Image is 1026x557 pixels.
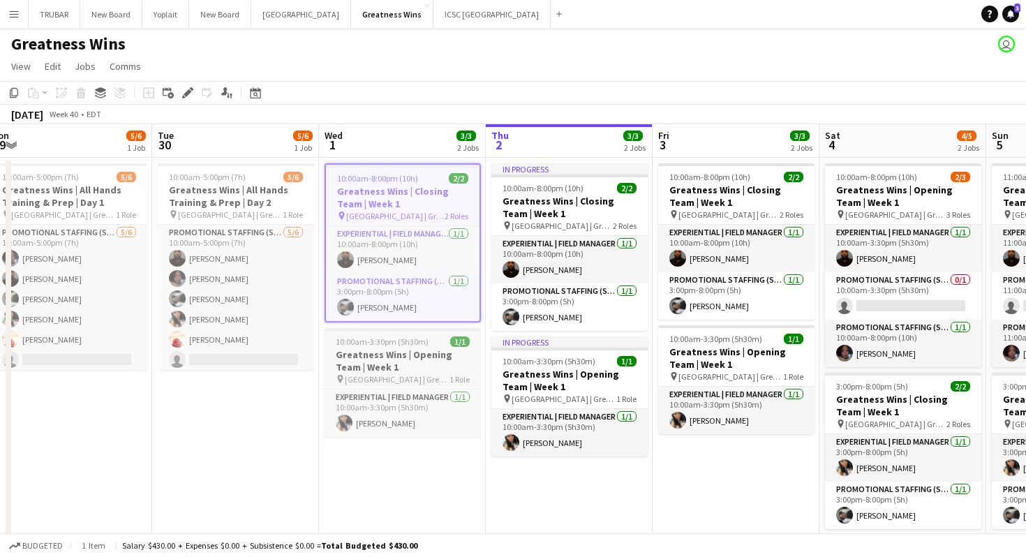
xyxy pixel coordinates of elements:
[845,419,946,429] span: [GEOGRAPHIC_DATA] | Greatness Wins Store
[80,1,142,28] button: New Board
[658,272,815,320] app-card-role: Promotional Staffing (Sales Staff)1/13:00pm-8:00pm (5h)[PERSON_NAME]
[512,221,613,231] span: [GEOGRAPHIC_DATA] | Greatness Wins Store
[998,36,1015,52] app-user-avatar: Jamaal Jemmott
[445,211,468,221] span: 2 Roles
[283,172,303,182] span: 5/6
[613,221,637,231] span: 2 Roles
[336,336,429,347] span: 10:00am-3:30pm (5h30m)
[790,131,810,141] span: 3/3
[780,209,803,220] span: 2 Roles
[825,184,981,209] h3: Greatness Wins | Opening Team | Week 1
[825,482,981,529] app-card-role: Promotional Staffing (Sales Staff)1/13:00pm-8:00pm (5h)[PERSON_NAME]
[491,236,648,283] app-card-role: Experiential | Field Manager1/110:00am-8:00pm (10h)[PERSON_NAME]
[491,283,648,331] app-card-role: Promotional Staffing (Sales Staff)1/13:00pm-8:00pm (5h)[PERSON_NAME]
[326,274,479,321] app-card-role: Promotional Staffing (Sales Staff)1/13:00pm-8:00pm (5h)[PERSON_NAME]
[1002,6,1019,22] a: 3
[110,60,141,73] span: Comms
[77,540,110,551] span: 1 item
[457,142,479,153] div: 2 Jobs
[325,389,481,437] app-card-role: Experiential | Field Manager1/110:00am-3:30pm (5h30m)[PERSON_NAME]
[658,346,815,371] h3: Greatness Wins | Opening Team | Week 1
[127,142,145,153] div: 1 Job
[449,374,470,385] span: 1 Role
[823,137,840,153] span: 4
[158,184,314,209] h3: Greatness Wins | All Hands Training & Prep | Day 2
[836,172,917,182] span: 10:00am-8:00pm (10h)
[22,541,63,551] span: Budgeted
[325,348,481,373] h3: Greatness Wins | Opening Team | Week 1
[158,129,174,142] span: Tue
[825,320,981,367] app-card-role: Promotional Staffing (Sales Staff)1/110:00am-8:00pm (10h)[PERSON_NAME]
[122,540,417,551] div: Salary $430.00 + Expenses $0.00 + Subsistence $0.00 =
[491,163,648,174] div: In progress
[293,131,313,141] span: 5/6
[678,371,783,382] span: [GEOGRAPHIC_DATA] | Greatness Wins Store
[491,163,648,331] app-job-card: In progress10:00am-8:00pm (10h)2/2Greatness Wins | Closing Team | Week 1 [GEOGRAPHIC_DATA] | Grea...
[87,109,101,119] div: EDT
[491,129,509,142] span: Thu
[322,137,343,153] span: 1
[491,409,648,456] app-card-role: Experiential | Field Manager1/110:00am-3:30pm (5h30m)[PERSON_NAME]
[158,225,314,373] app-card-role: Promotional Staffing (Sales Staff)5/610:00am-5:00pm (7h)[PERSON_NAME][PERSON_NAME][PERSON_NAME][P...
[656,137,669,153] span: 3
[491,336,648,348] div: In progress
[624,142,646,153] div: 2 Jobs
[951,172,970,182] span: 2/3
[491,195,648,220] h3: Greatness Wins | Closing Team | Week 1
[825,272,981,320] app-card-role: Promotional Staffing (Sales Staff)0/110:00am-3:30pm (5h30m)
[1014,3,1020,13] span: 3
[784,172,803,182] span: 2/2
[294,142,312,153] div: 1 Job
[104,57,147,75] a: Comms
[825,373,981,529] div: 3:00pm-8:00pm (5h)2/2Greatness Wins | Closing Team | Week 1 [GEOGRAPHIC_DATA] | Greatness Wins St...
[990,137,1009,153] span: 5
[946,209,970,220] span: 3 Roles
[337,173,418,184] span: 10:00am-8:00pm (10h)
[791,142,812,153] div: 2 Jobs
[845,209,946,220] span: [GEOGRAPHIC_DATA] | Greatness Wins Store
[669,334,762,344] span: 10:00am-3:30pm (5h30m)
[958,142,979,153] div: 2 Jobs
[7,538,65,554] button: Budgeted
[11,60,31,73] span: View
[658,129,669,142] span: Fri
[825,393,981,418] h3: Greatness Wins | Closing Team | Week 1
[783,371,803,382] span: 1 Role
[158,163,314,370] app-job-card: 10:00am-5:00pm (7h)5/6Greatness Wins | All Hands Training & Prep | Day 2 [GEOGRAPHIC_DATA] | Grea...
[456,131,476,141] span: 3/3
[169,172,246,182] span: 10:00am-5:00pm (7h)
[658,163,815,320] div: 10:00am-8:00pm (10h)2/2Greatness Wins | Closing Team | Week 1 [GEOGRAPHIC_DATA] | Greatness Wins ...
[957,131,976,141] span: 4/5
[658,225,815,272] app-card-role: Experiential | Field Manager1/110:00am-8:00pm (10h)[PERSON_NAME]
[251,1,351,28] button: [GEOGRAPHIC_DATA]
[669,172,750,182] span: 10:00am-8:00pm (10h)
[836,381,908,392] span: 3:00pm-8:00pm (5h)
[39,57,66,75] a: Edit
[617,356,637,366] span: 1/1
[503,356,595,366] span: 10:00am-3:30pm (5h30m)
[178,209,283,220] span: [GEOGRAPHIC_DATA] | Greatness Wins Store
[658,184,815,209] h3: Greatness Wins | Closing Team | Week 1
[46,109,81,119] span: Week 40
[825,163,981,367] div: 10:00am-8:00pm (10h)2/3Greatness Wins | Opening Team | Week 1 [GEOGRAPHIC_DATA] | Greatness Wins ...
[992,129,1009,142] span: Sun
[503,183,583,193] span: 10:00am-8:00pm (10h)
[346,211,445,221] span: [GEOGRAPHIC_DATA] | Greatness Wins Store
[678,209,780,220] span: [GEOGRAPHIC_DATA] | Greatness Wins Store
[449,173,468,184] span: 2/2
[658,387,815,434] app-card-role: Experiential | Field Manager1/110:00am-3:30pm (5h30m)[PERSON_NAME]
[126,131,146,141] span: 5/6
[117,172,136,182] span: 5/6
[75,60,96,73] span: Jobs
[491,336,648,456] div: In progress10:00am-3:30pm (5h30m)1/1Greatness Wins | Opening Team | Week 1 [GEOGRAPHIC_DATA] | Gr...
[11,34,126,54] h1: Greatness Wins
[623,131,643,141] span: 3/3
[325,163,481,322] app-job-card: 10:00am-8:00pm (10h)2/2Greatness Wins | Closing Team | Week 1 [GEOGRAPHIC_DATA] | Greatness Wins ...
[69,57,101,75] a: Jobs
[116,209,136,220] span: 1 Role
[345,374,449,385] span: [GEOGRAPHIC_DATA] | Greatness Wins Store
[784,334,803,344] span: 1/1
